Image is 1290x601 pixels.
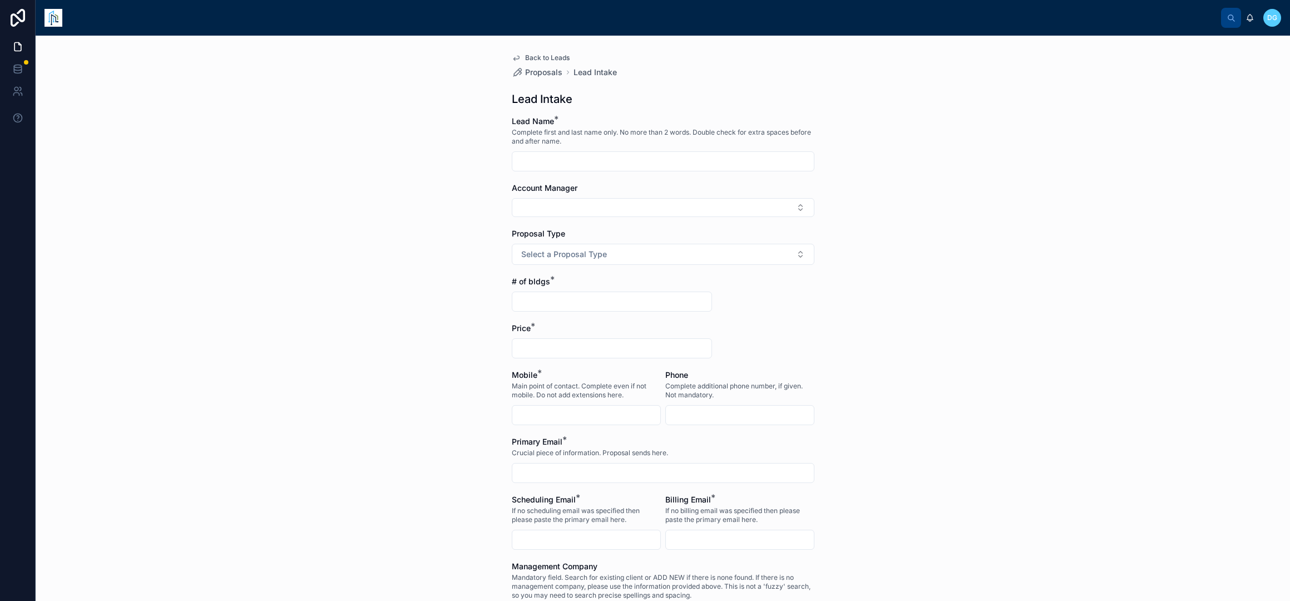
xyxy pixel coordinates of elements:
[665,370,688,380] span: Phone
[665,382,814,400] span: Complete additional phone number, if given. Not mandatory.
[512,229,565,238] span: Proposal Type
[574,67,617,78] a: Lead Intake
[512,437,562,446] span: Primary Email
[512,449,668,457] span: Crucial piece of information. Proposal sends here.
[512,128,814,146] span: Complete first and last name only. No more than 2 words. Double check for extra spaces before and...
[512,277,550,286] span: # of bldgs
[525,67,562,78] span: Proposals
[512,506,661,524] span: If no scheduling email was specified then please paste the primary email here.
[512,53,570,62] a: Back to Leads
[1267,13,1277,22] span: DG
[71,6,1221,10] div: scrollable content
[512,244,814,265] button: Select Button
[512,495,576,504] span: Scheduling Email
[512,67,562,78] a: Proposals
[512,573,814,600] span: Mandatory field. Search for existing client or ADD NEW if there is none found. If there is no man...
[512,561,597,571] span: Management Company
[525,53,570,62] span: Back to Leads
[665,506,814,524] span: If no billing email was specified then please paste the primary email here.
[512,198,814,217] button: Select Button
[512,183,577,193] span: Account Manager
[512,382,661,400] span: Main point of contact. Complete even if not mobile. Do not add extensions here.
[512,116,554,126] span: Lead Name
[512,91,572,107] h1: Lead Intake
[45,9,62,27] img: App logo
[665,495,711,504] span: Billing Email
[512,370,537,380] span: Mobile
[521,249,607,260] span: Select a Proposal Type
[512,323,531,333] span: Price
